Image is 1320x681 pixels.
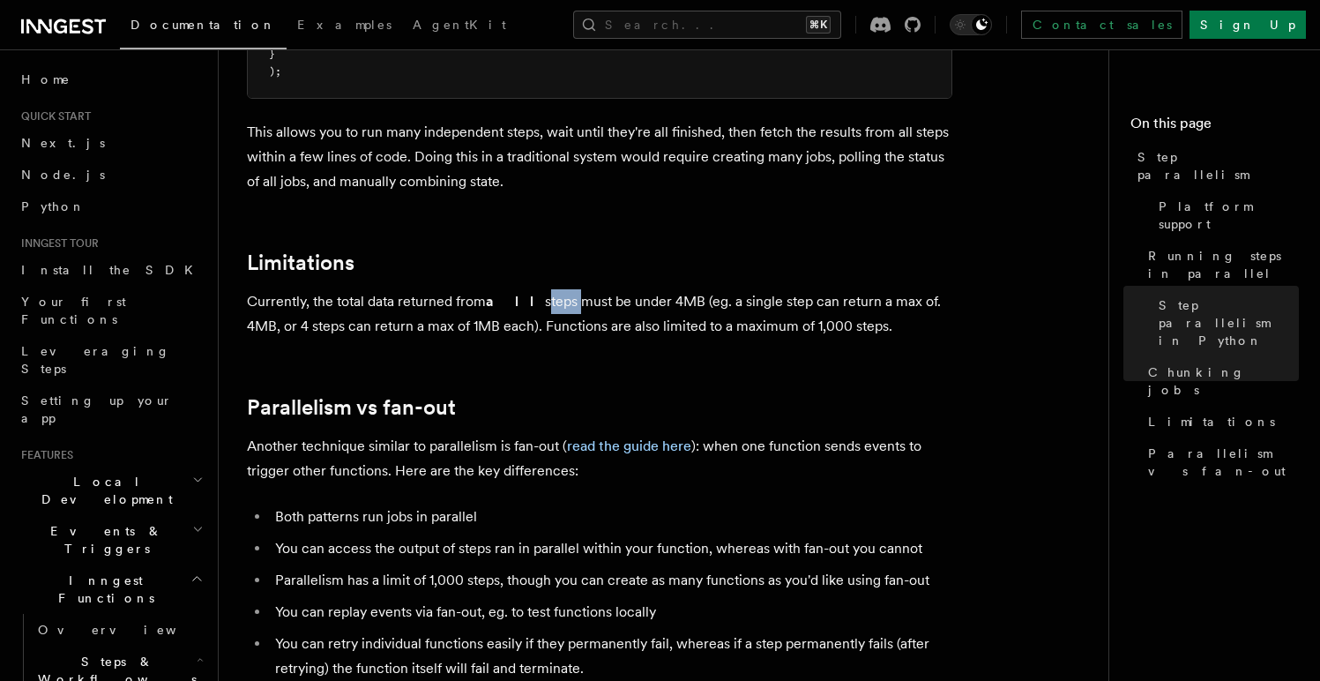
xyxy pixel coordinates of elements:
a: Step parallelism in Python [1152,289,1299,356]
a: Running steps in parallel [1141,240,1299,289]
li: Parallelism has a limit of 1,000 steps, though you can create as many functions as you'd like usi... [270,568,952,593]
a: AgentKit [402,5,517,48]
li: You can retry individual functions easily if they permanently fail, whereas if a step permanently... [270,632,952,681]
a: Examples [287,5,402,48]
span: Parallelism vs fan-out [1148,445,1299,480]
a: Setting up your app [14,385,207,434]
li: You can replay events via fan-out, eg. to test functions locally [270,600,952,625]
span: AgentKit [413,18,506,32]
h4: On this page [1130,113,1299,141]
span: Inngest Functions [14,572,190,607]
button: Inngest Functions [14,565,207,614]
span: Inngest tour [14,236,99,251]
button: Events & Triggers [14,515,207,565]
span: Local Development [14,473,192,508]
span: Documentation [131,18,276,32]
button: Search...⌘K [573,11,841,39]
span: Limitations [1148,413,1275,430]
a: Parallelism vs fan-out [247,395,456,420]
a: Your first Functions [14,286,207,335]
span: Examples [297,18,392,32]
a: Install the SDK [14,254,207,286]
p: Another technique similar to parallelism is fan-out ( ): when one function sends events to trigge... [247,434,952,483]
a: Overview [31,614,207,646]
span: } [269,48,275,60]
span: Setting up your app [21,393,173,425]
a: Chunking jobs [1141,356,1299,406]
span: Features [14,448,73,462]
p: Currently, the total data returned from steps must be under 4MB (eg. a single step can return a m... [247,289,952,339]
span: Node.js [21,168,105,182]
a: Documentation [120,5,287,49]
span: Events & Triggers [14,522,192,558]
span: Leveraging Steps [21,344,170,376]
span: Your first Functions [21,295,126,326]
a: Python [14,191,207,222]
span: Chunking jobs [1148,363,1299,399]
a: Node.js [14,159,207,191]
strong: all [486,293,545,310]
span: Home [21,71,71,88]
a: Limitations [1141,406,1299,438]
span: Step parallelism in Python [1159,296,1299,349]
a: Contact sales [1021,11,1182,39]
a: read the guide here [567,438,691,454]
span: Platform support [1159,198,1299,233]
span: Next.js [21,136,105,150]
button: Local Development [14,466,207,515]
a: Parallelism vs fan-out [1141,438,1299,487]
span: Step parallelism [1137,148,1299,183]
li: You can access the output of steps ran in parallel within your function, whereas with fan-out you... [270,536,952,561]
li: Both patterns run jobs in parallel [270,505,952,529]
span: Running steps in parallel [1148,247,1299,282]
a: Home [14,64,207,95]
span: Install the SDK [21,263,204,277]
a: Leveraging Steps [14,335,207,385]
span: ); [269,65,281,78]
p: This allows you to run many independent steps, wait until they're all finished, then fetch the re... [247,120,952,194]
span: Python [21,199,86,213]
span: Quick start [14,109,91,123]
a: Platform support [1152,191,1299,240]
a: Sign Up [1189,11,1306,39]
button: Toggle dark mode [950,14,992,35]
a: Next.js [14,127,207,159]
a: Step parallelism [1130,141,1299,191]
span: Overview [38,623,220,637]
a: Limitations [247,251,354,275]
kbd: ⌘K [806,16,831,34]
